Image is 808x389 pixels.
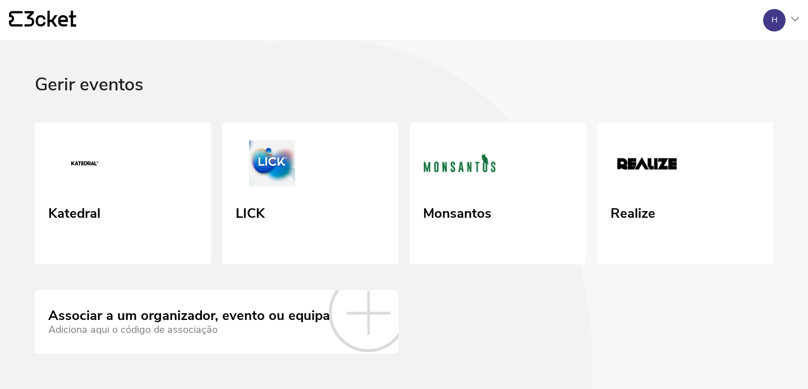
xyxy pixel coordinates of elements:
[9,11,22,27] g: {' '}
[48,202,100,222] div: Katedral
[48,308,330,324] div: Associar a um organizador, evento ou equipa
[423,202,492,222] div: Monsantos
[410,122,586,265] a: Monsantos Monsantos
[222,122,398,265] a: LICK LICK
[35,122,211,265] a: Katedral Katedral
[236,140,309,191] img: LICK
[236,202,265,222] div: LICK
[9,11,76,30] a: {' '}
[48,140,121,191] img: Katedral
[610,202,655,222] div: Realize
[772,16,778,25] div: H
[35,290,398,353] a: Associar a um organizador, evento ou equipa Adiciona aqui o código de associação
[610,140,683,191] img: Realize
[423,140,496,191] img: Monsantos
[35,75,773,122] div: Gerir eventos
[597,122,773,265] a: Realize Realize
[48,324,330,336] div: Adiciona aqui o código de associação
